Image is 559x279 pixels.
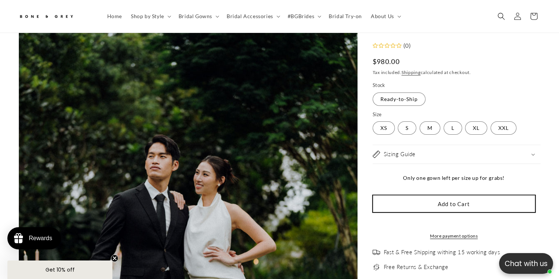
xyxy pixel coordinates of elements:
[373,121,395,135] label: XS
[384,249,500,256] span: Fast & Free Shipping withing 15 working days
[283,9,324,24] summary: #BGBrides
[499,258,553,269] p: Chat with us
[111,255,118,262] button: Close teaser
[373,57,400,67] span: $980.00
[373,263,380,271] img: exchange_2.png
[324,9,366,24] a: Bridal Try-on
[174,9,222,24] summary: Bridal Gowns
[29,235,52,242] div: Rewards
[444,121,462,135] label: L
[7,260,112,279] div: Get 10% offClose teaser
[373,93,426,106] label: Ready-to-Ship
[222,9,283,24] summary: Bridal Accessories
[373,69,541,76] div: Tax included. calculated at checkout.
[373,111,383,118] legend: Size
[384,151,416,158] h2: Sizing Guide
[373,145,541,164] summary: Sizing Guide
[499,253,553,274] button: Open chatbox
[288,13,314,20] span: #BGBrides
[49,42,82,48] a: Write a review
[227,13,273,20] span: Bridal Accessories
[373,173,535,182] div: Only one gown left per size up for grabs!
[366,9,404,24] summary: About Us
[402,70,421,75] a: Shipping
[126,9,174,24] summary: Shop by Style
[107,13,122,20] span: Home
[493,8,509,24] summary: Search
[398,121,416,135] label: S
[373,195,535,212] button: Add to Cart
[16,7,95,25] a: Bone and Grey Bridal
[18,10,74,23] img: Bone and Grey Bridal
[402,40,411,51] div: (0)
[420,121,440,135] label: M
[384,263,448,271] span: Free Returns & Exchange
[473,11,522,24] button: Write a review
[371,13,394,20] span: About Us
[329,13,362,20] span: Bridal Try-on
[373,233,535,239] a: More payment options
[465,121,487,135] label: XL
[131,13,164,20] span: Shop by Style
[45,266,75,273] span: Get 10% off
[373,82,386,89] legend: Stock
[103,9,126,24] a: Home
[491,121,516,135] label: XXL
[179,13,212,20] span: Bridal Gowns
